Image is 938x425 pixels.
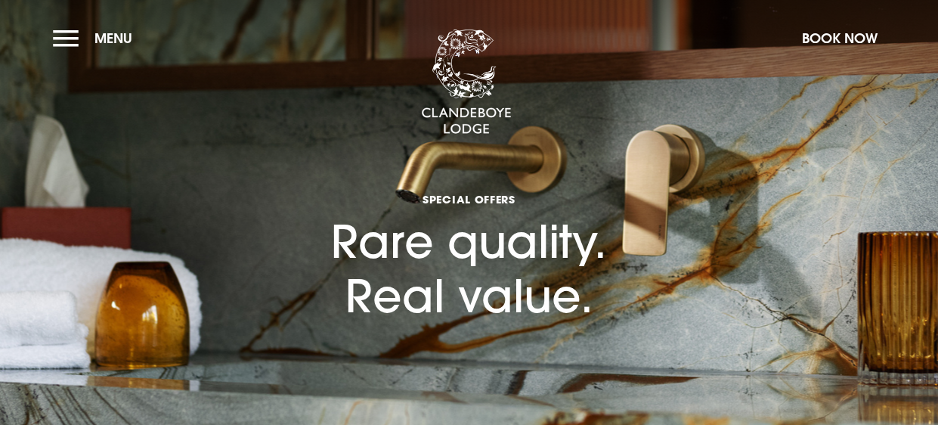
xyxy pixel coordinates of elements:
[794,22,885,54] button: Book Now
[53,22,140,54] button: Menu
[331,192,607,206] span: Special Offers
[421,29,512,135] img: Clandeboye Lodge
[331,138,607,323] h1: Rare quality. Real value.
[94,29,132,47] span: Menu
